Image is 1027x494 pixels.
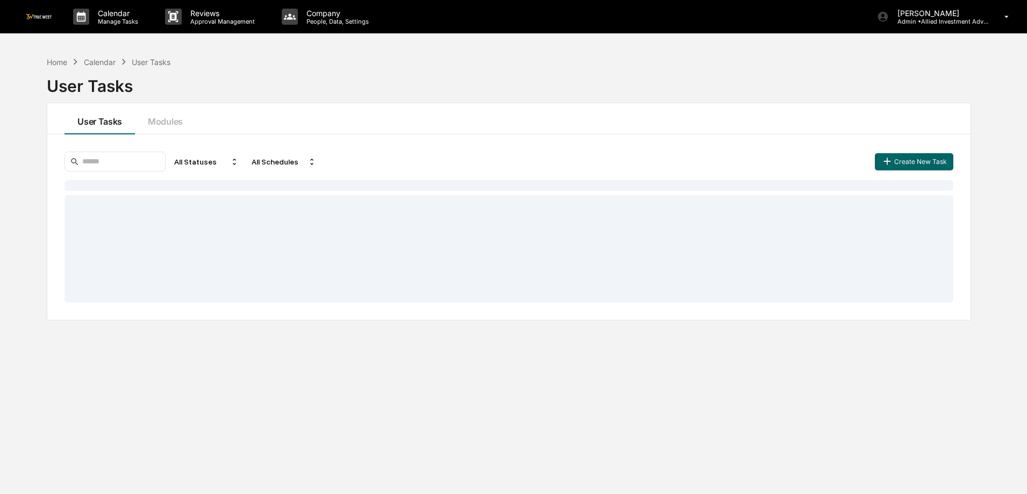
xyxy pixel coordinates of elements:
div: User Tasks [132,58,170,67]
button: Modules [135,103,196,134]
div: Home [47,58,67,67]
p: Admin • Allied Investment Advisors [889,18,989,25]
img: logo [26,14,52,19]
p: Reviews [182,9,260,18]
p: Calendar [89,9,144,18]
p: People, Data, Settings [298,18,374,25]
button: Create New Task [875,153,953,170]
p: Manage Tasks [89,18,144,25]
p: Approval Management [182,18,260,25]
div: Calendar [84,58,116,67]
div: All Statuses [170,153,243,170]
p: [PERSON_NAME] [889,9,989,18]
div: All Schedules [247,153,320,170]
button: User Tasks [65,103,135,134]
p: Company [298,9,374,18]
div: User Tasks [47,68,971,96]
